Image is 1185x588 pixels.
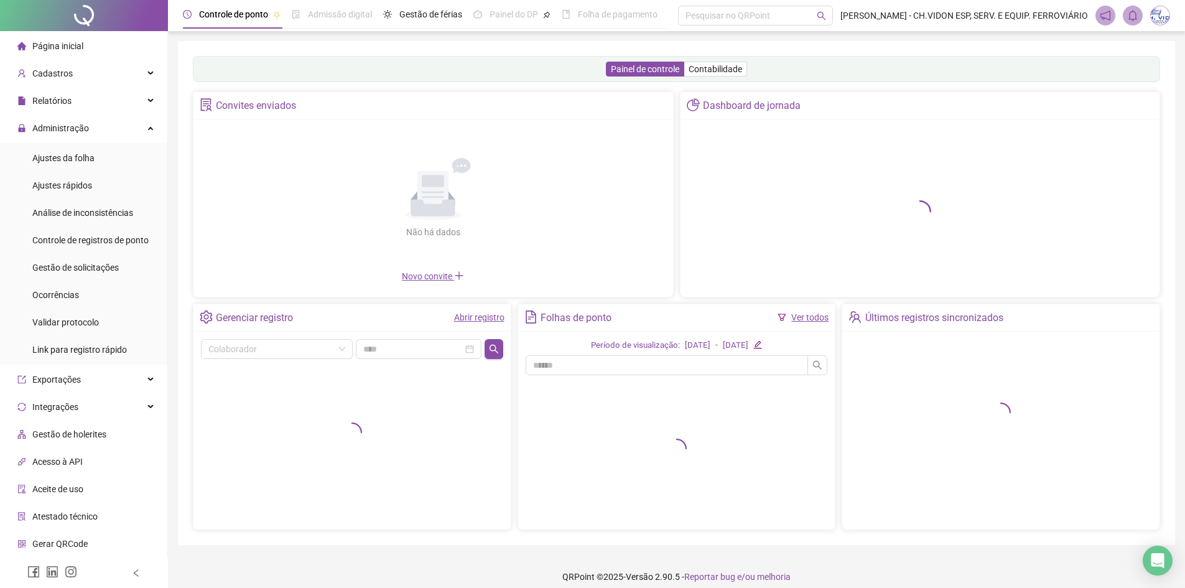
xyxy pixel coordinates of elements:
span: solution [17,512,26,521]
span: Gestão de holerites [32,429,106,439]
span: audit [17,485,26,493]
div: Open Intercom Messenger [1143,546,1173,576]
span: Cadastros [32,68,73,78]
span: file-done [292,10,300,19]
span: Relatórios [32,96,72,106]
span: Ajustes da folha [32,153,95,163]
span: Gestão de solicitações [32,263,119,273]
span: Gerar QRCode [32,539,88,549]
span: search [812,360,822,370]
span: instagram [65,566,77,578]
span: Integrações [32,402,78,412]
span: file [17,96,26,105]
span: Administração [32,123,89,133]
div: Gerenciar registro [216,307,293,329]
span: Atestado técnico [32,511,98,521]
span: file-text [524,310,537,324]
span: team [848,310,862,324]
span: Validar protocolo [32,317,99,327]
span: Reportar bug e/ou melhoria [684,572,791,582]
span: Painel de controle [611,64,679,74]
span: Ocorrências [32,290,79,300]
span: loading [987,398,1015,426]
span: api [17,457,26,466]
span: user-add [17,69,26,78]
span: apartment [17,430,26,439]
span: Gestão de férias [399,9,462,19]
div: - [715,339,718,352]
span: Contabilidade [689,64,742,74]
a: Abrir registro [454,312,504,322]
span: facebook [27,566,40,578]
span: Página inicial [32,41,83,51]
span: qrcode [17,539,26,548]
span: loading [662,434,690,462]
span: clock-circle [183,10,192,19]
div: Últimos registros sincronizados [865,307,1003,329]
span: sync [17,403,26,411]
span: setting [200,310,213,324]
span: Painel do DP [490,9,538,19]
div: Convites enviados [216,95,296,116]
span: left [132,569,141,577]
span: Controle de registros de ponto [32,235,149,245]
span: [PERSON_NAME] - CH.VIDON ESP, SERV. E EQUIP. FERROVIÁRIO [840,9,1088,22]
span: Versão [626,572,653,582]
div: [DATE] [723,339,748,352]
span: home [17,42,26,50]
span: pushpin [273,11,281,19]
span: search [817,11,826,21]
span: book [562,10,570,19]
span: Link para registro rápido [32,345,127,355]
span: notification [1100,10,1111,21]
span: solution [200,98,213,111]
span: linkedin [46,566,58,578]
span: bell [1127,10,1138,21]
span: Controle de ponto [199,9,268,19]
span: Acesso à API [32,457,83,467]
span: sun [383,10,392,19]
span: Novo convite [402,271,464,281]
span: filter [778,313,786,322]
span: edit [753,340,761,348]
span: Folha de pagamento [578,9,658,19]
div: Período de visualização: [591,339,680,352]
span: dashboard [473,10,482,19]
span: Exportações [32,375,81,385]
span: export [17,375,26,384]
span: plus [454,271,464,281]
span: pushpin [543,11,551,19]
img: 30584 [1151,6,1169,25]
span: Aceite de uso [32,484,83,494]
a: Ver todos [791,312,829,322]
span: pie-chart [687,98,700,111]
div: Folhas de ponto [541,307,611,329]
span: loading [904,195,936,227]
span: lock [17,124,26,133]
span: Análise de inconsistências [32,208,133,218]
span: loading [338,418,366,446]
span: Ajustes rápidos [32,180,92,190]
span: Admissão digital [308,9,372,19]
div: [DATE] [685,339,710,352]
div: Dashboard de jornada [703,95,801,116]
span: search [489,344,499,354]
div: Não há dados [376,225,490,239]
